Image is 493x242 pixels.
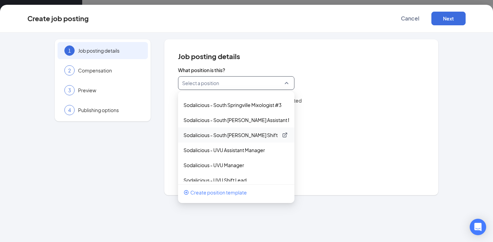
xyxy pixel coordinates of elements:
[190,189,247,196] span: Create position template
[68,87,71,94] span: 3
[184,177,246,184] p: Sodalicious - UVU Shift Lead
[27,15,89,22] div: Create job posting
[78,47,141,54] span: Job posting details
[401,15,419,22] span: Cancel
[184,117,289,123] div: Sodalicious - South Weber Assistant Manager
[68,67,71,74] span: 2
[184,102,281,108] p: Sodalicious - South Springville Mixologist #3
[431,12,466,25] button: Next
[78,67,141,74] span: Compensation
[184,147,265,153] p: Sodalicious - UVU Assistant Manager
[184,177,289,184] div: Sodalicious - UVU Shift Lead
[184,190,189,195] svg: PlusCircle
[78,107,141,113] span: Publishing options
[184,147,289,153] div: Sodalicious - UVU Assistant Manager
[184,132,278,138] p: Sodalicious - South [PERSON_NAME] Shift Lead
[470,219,486,235] div: Open Intercom Messenger
[282,132,288,138] svg: ExternalLink
[68,107,71,113] span: 4
[178,67,425,73] span: What position is this?
[78,87,141,94] span: Preview
[184,162,289,169] div: Sodalicious - UVU Manager
[393,12,427,25] button: Cancel
[178,127,425,134] span: Which location are you hiring for?
[184,162,244,169] p: Sodalicious - UVU Manager
[178,53,425,60] span: Job posting details
[68,47,71,54] span: 1
[184,117,289,123] p: Sodalicious - South [PERSON_NAME] Assistant Manager
[184,132,289,138] div: Sodalicious - South Weber Shift Lead
[184,102,289,108] div: Sodalicious - South Springville Mixologist #3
